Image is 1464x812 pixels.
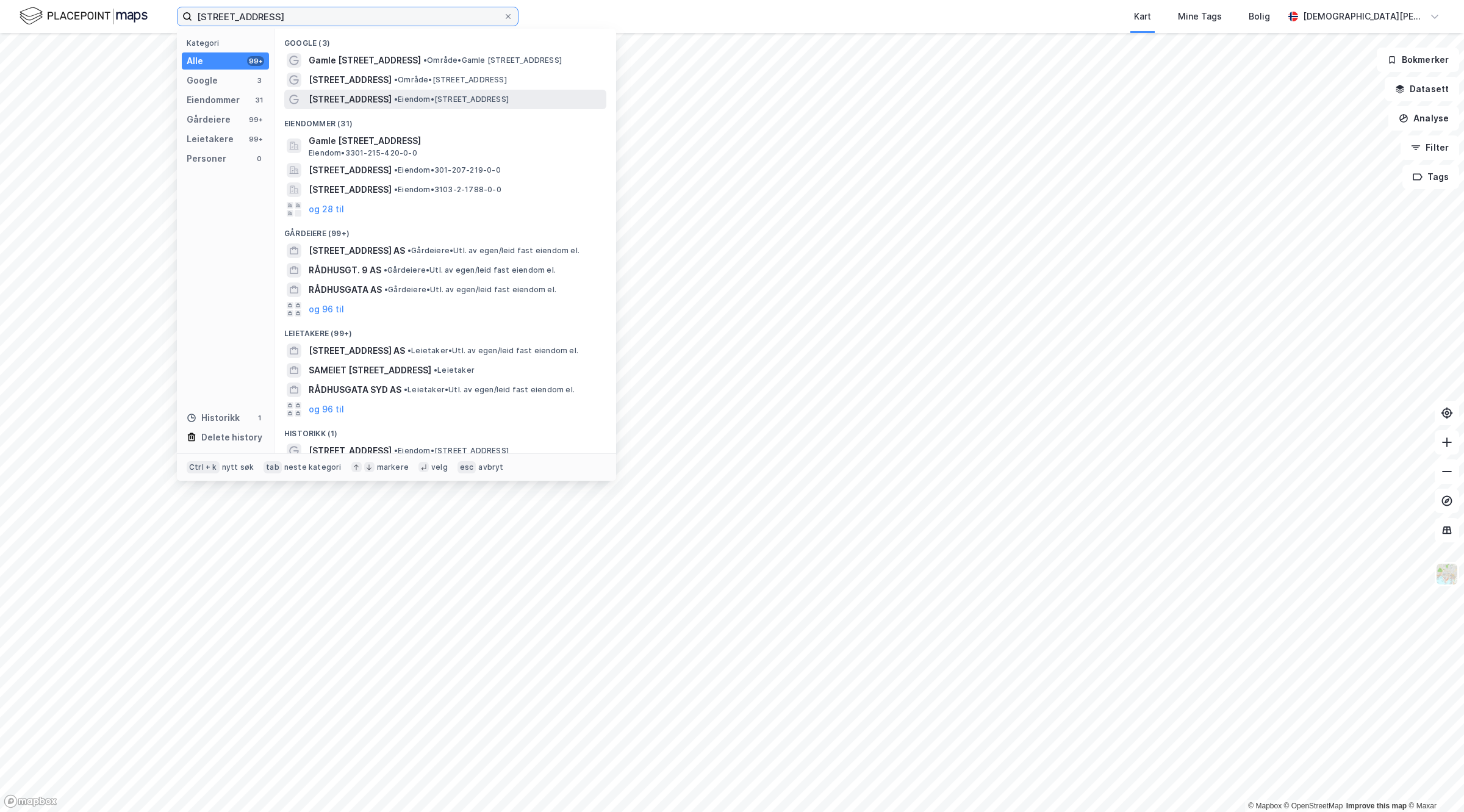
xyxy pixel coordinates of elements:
[1401,135,1459,160] button: Filter
[187,93,240,107] div: Eiendommer
[1284,802,1343,810] a: OpenStreetMap
[309,444,392,458] span: [STREET_ADDRESS]
[423,56,427,65] span: •
[264,461,282,473] div: tab
[384,265,556,275] span: Gårdeiere • Utl. av egen/leid fast eiendom el.
[309,53,421,68] span: Gamle [STREET_ADDRESS]
[431,462,448,472] div: velg
[394,75,507,85] span: Område • [STREET_ADDRESS]
[274,319,616,341] div: Leietakere (99+)
[284,462,342,472] div: neste kategori
[434,365,437,375] span: •
[423,56,562,65] span: Område • Gamle [STREET_ADDRESS]
[394,95,509,104] span: Eiendom • [STREET_ADDRESS]
[1402,165,1459,189] button: Tags
[309,343,405,358] span: [STREET_ADDRESS] AS
[187,461,220,473] div: Ctrl + k
[309,148,417,158] span: Eiendom • 3301-215-420-0-0
[478,462,503,472] div: avbryt
[254,413,264,423] div: 1
[20,5,148,27] img: logo.f888ab2527a4732fd821a326f86c7f29.svg
[187,411,240,425] div: Historikk
[457,461,476,473] div: esc
[404,385,407,394] span: •
[404,385,575,395] span: Leietaker • Utl. av egen/leid fast eiendom el.
[407,246,579,256] span: Gårdeiere • Utl. av egen/leid fast eiendom el.
[254,154,264,163] div: 0
[222,462,254,472] div: nytt søk
[384,285,388,294] span: •
[309,202,344,217] button: og 28 til
[394,446,398,455] span: •
[254,95,264,105] div: 31
[274,419,616,441] div: Historikk (1)
[394,185,398,194] span: •
[309,134,601,148] span: Gamle [STREET_ADDRESS]
[309,263,381,278] span: RÅDHUSGT. 9 AS
[1435,562,1459,586] img: Z
[384,265,387,275] span: •
[187,151,226,166] div: Personer
[274,29,616,51] div: Google (3)
[187,112,231,127] div: Gårdeiere
[1385,77,1459,101] button: Datasett
[309,182,392,197] span: [STREET_ADDRESS]
[187,54,203,68] div: Alle
[187,132,234,146] div: Leietakere
[192,7,503,26] input: Søk på adresse, matrikkel, gårdeiere, leietakere eller personer
[309,402,344,417] button: og 96 til
[407,246,411,255] span: •
[1248,802,1282,810] a: Mapbox
[1134,9,1151,24] div: Kart
[1377,48,1459,72] button: Bokmerker
[384,285,556,295] span: Gårdeiere • Utl. av egen/leid fast eiendom el.
[274,219,616,241] div: Gårdeiere (99+)
[274,109,616,131] div: Eiendommer (31)
[309,302,344,317] button: og 96 til
[309,92,392,107] span: [STREET_ADDRESS]
[254,76,264,85] div: 3
[309,73,392,87] span: [STREET_ADDRESS]
[247,134,264,144] div: 99+
[1388,106,1459,131] button: Analyse
[394,75,398,84] span: •
[247,56,264,66] div: 99+
[4,794,57,808] a: Mapbox homepage
[394,185,501,195] span: Eiendom • 3103-2-1788-0-0
[309,163,392,178] span: [STREET_ADDRESS]
[309,243,405,258] span: [STREET_ADDRESS] AS
[407,346,411,355] span: •
[407,346,578,356] span: Leietaker • Utl. av egen/leid fast eiendom el.
[377,462,409,472] div: markere
[309,363,431,378] span: SAMEIET [STREET_ADDRESS]
[309,383,401,397] span: RÅDHUSGATA SYD AS
[1346,802,1407,810] a: Improve this map
[1249,9,1270,24] div: Bolig
[1303,9,1425,24] div: [DEMOGRAPHIC_DATA][PERSON_NAME]
[187,73,218,88] div: Google
[309,282,382,297] span: RÅDHUSGATA AS
[1178,9,1222,24] div: Mine Tags
[1403,753,1464,812] iframe: Chat Widget
[394,165,398,174] span: •
[394,446,509,456] span: Eiendom • [STREET_ADDRESS]
[247,115,264,124] div: 99+
[394,95,398,104] span: •
[201,430,262,445] div: Delete history
[394,165,501,175] span: Eiendom • 301-207-219-0-0
[187,38,269,48] div: Kategori
[434,365,475,375] span: Leietaker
